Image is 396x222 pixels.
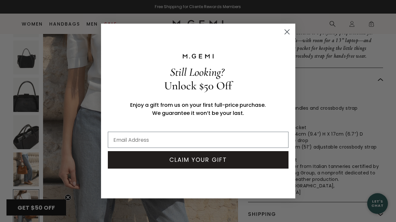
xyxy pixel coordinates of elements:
span: Unlock $50 Off [164,79,232,93]
span: Still Looking? [170,65,224,79]
img: M.GEMI [182,53,214,59]
span: Enjoy a gift from us on your first full-price purchase. We guarantee it won’t be your last. [130,101,266,117]
button: CLAIM YOUR GIFT [108,151,289,169]
button: Close dialog [281,26,293,38]
input: Email Address [108,132,289,148]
